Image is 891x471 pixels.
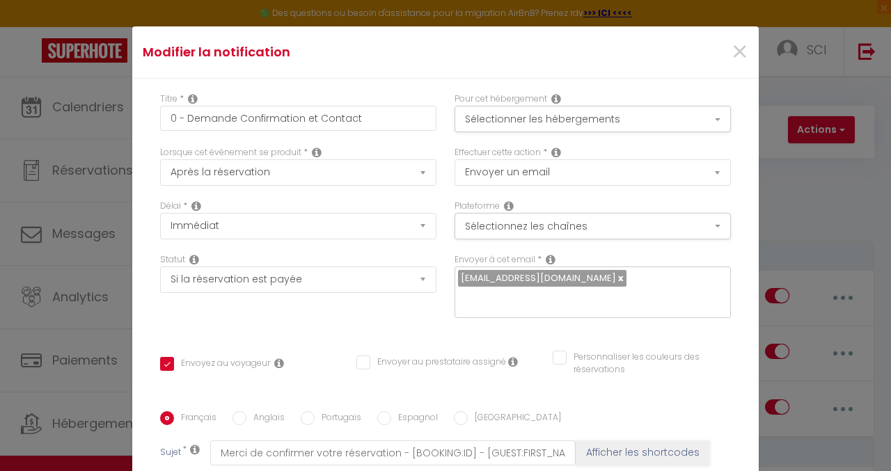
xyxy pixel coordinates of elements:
[160,200,181,213] label: Délai
[174,411,216,426] label: Français
[508,356,518,367] i: Envoyer au prestataire si il est assigné
[188,93,198,104] i: Title
[160,446,181,461] label: Sujet
[576,440,710,465] button: Afficher les shortcodes
[246,411,285,426] label: Anglais
[731,38,748,67] button: Close
[546,254,555,265] i: Recipient
[455,106,731,132] button: Sélectionner les hébergements
[143,42,540,62] h4: Modifier la notification
[160,253,185,266] label: Statut
[731,31,748,73] span: ×
[160,146,301,159] label: Lorsque cet événement se produit
[312,147,322,158] i: Event Occur
[551,93,561,104] i: This Rental
[455,93,547,106] label: Pour cet hébergement
[391,411,438,426] label: Espagnol
[455,253,535,266] label: Envoyer à cet email
[455,200,500,213] label: Plateforme
[551,147,561,158] i: Action Type
[461,271,616,285] span: [EMAIL_ADDRESS][DOMAIN_NAME]
[189,254,199,265] i: Booking status
[190,444,200,455] i: Subject
[274,358,284,369] i: Envoyer au voyageur
[191,200,201,211] i: Action Time
[160,93,178,106] label: Titre
[455,213,731,239] button: Sélectionnez les chaînes
[468,411,561,426] label: [GEOGRAPHIC_DATA]
[315,411,361,426] label: Portugais
[504,200,514,211] i: Action Channel
[455,146,541,159] label: Effectuer cette action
